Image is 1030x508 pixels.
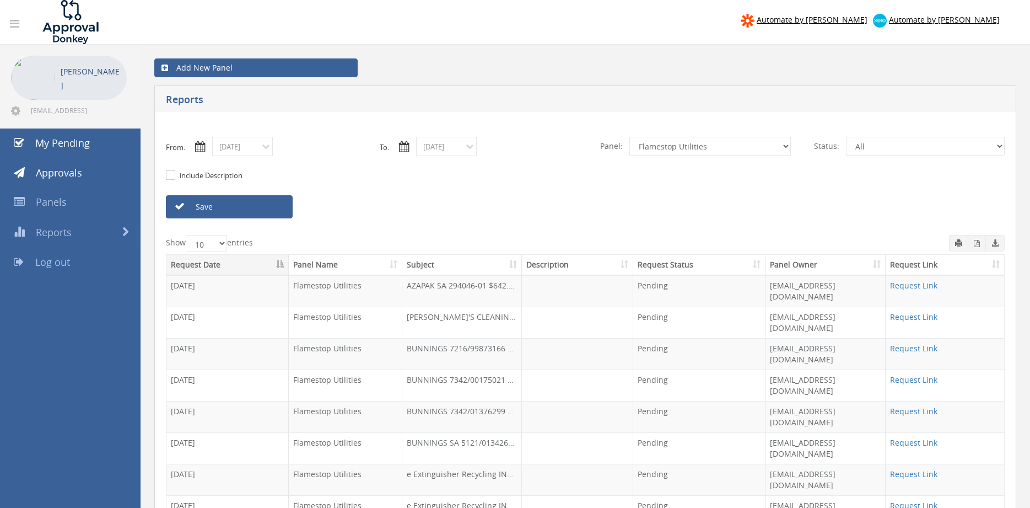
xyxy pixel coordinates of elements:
[890,375,937,385] a: Request Link
[633,307,765,338] td: Pending
[765,432,886,464] td: [EMAIL_ADDRESS][DOMAIN_NAME]
[402,275,522,307] td: AZAPAK SA 294046-01 $642.38
[402,401,522,432] td: BUNNINGS 7342/01376299 $59.80
[166,401,289,432] td: [DATE]
[402,432,522,464] td: BUNNINGS SA 5121/01342697 $6.98
[594,137,629,156] span: Panel:
[402,370,522,401] td: BUNNINGS 7342/00175021 $147.94
[765,464,886,495] td: [EMAIL_ADDRESS][DOMAIN_NAME]
[765,401,886,432] td: [EMAIL_ADDRESS][DOMAIN_NAME]
[402,307,522,338] td: [PERSON_NAME]'S CLEANING TW 1781 $187.00
[633,338,765,370] td: Pending
[886,255,1004,275] th: Request Link: activate to sort column ascending
[765,275,886,307] td: [EMAIL_ADDRESS][DOMAIN_NAME]
[177,170,242,181] label: include Description
[741,14,754,28] img: zapier-logomark.png
[166,370,289,401] td: [DATE]
[402,255,522,275] th: Subject: activate to sort column ascending
[166,195,293,218] a: Save
[36,195,67,208] span: Panels
[31,106,125,115] span: [EMAIL_ADDRESS][DOMAIN_NAME]
[289,275,402,307] td: Flamestop Utilities
[890,469,937,479] a: Request Link
[166,275,289,307] td: [DATE]
[889,14,1000,25] span: Automate by [PERSON_NAME]
[289,464,402,495] td: Flamestop Utilities
[186,235,227,252] select: Showentries
[166,235,253,252] label: Show entries
[166,94,755,108] h5: Reports
[289,370,402,401] td: Flamestop Utilities
[633,464,765,495] td: Pending
[890,437,937,448] a: Request Link
[36,226,72,239] span: Reports
[402,338,522,370] td: BUNNINGS 7216/99873166 $536.80
[35,255,70,269] span: Log out
[61,65,121,92] p: [PERSON_NAME]
[289,338,402,370] td: Flamestop Utilities
[765,255,886,275] th: Panel Owner: activate to sort column ascending
[166,142,185,153] label: From:
[166,464,289,495] td: [DATE]
[633,255,765,275] th: Request Status: activate to sort column ascending
[633,370,765,401] td: Pending
[289,401,402,432] td: Flamestop Utilities
[633,432,765,464] td: Pending
[154,58,358,77] a: Add New Panel
[765,338,886,370] td: [EMAIL_ADDRESS][DOMAIN_NAME]
[289,432,402,464] td: Flamestop Utilities
[890,406,937,416] a: Request Link
[289,307,402,338] td: Flamestop Utilities
[289,255,402,275] th: Panel Name: activate to sort column ascending
[166,255,289,275] th: Request Date: activate to sort column descending
[380,142,389,153] label: To:
[757,14,867,25] span: Automate by [PERSON_NAME]
[166,432,289,464] td: [DATE]
[807,137,846,156] span: Status:
[873,14,887,28] img: xero-logo.png
[166,338,289,370] td: [DATE]
[633,275,765,307] td: Pending
[166,307,289,338] td: [DATE]
[522,255,633,275] th: Description: activate to sort column ascending
[633,401,765,432] td: Pending
[765,370,886,401] td: [EMAIL_ADDRESS][DOMAIN_NAME]
[402,464,522,495] td: e Extinguisher Recycling INV-2374 $896.50
[890,280,937,291] a: Request Link
[765,307,886,338] td: [EMAIL_ADDRESS][DOMAIN_NAME]
[890,312,937,322] a: Request Link
[890,343,937,354] a: Request Link
[36,166,82,179] span: Approvals
[35,136,90,149] span: My Pending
